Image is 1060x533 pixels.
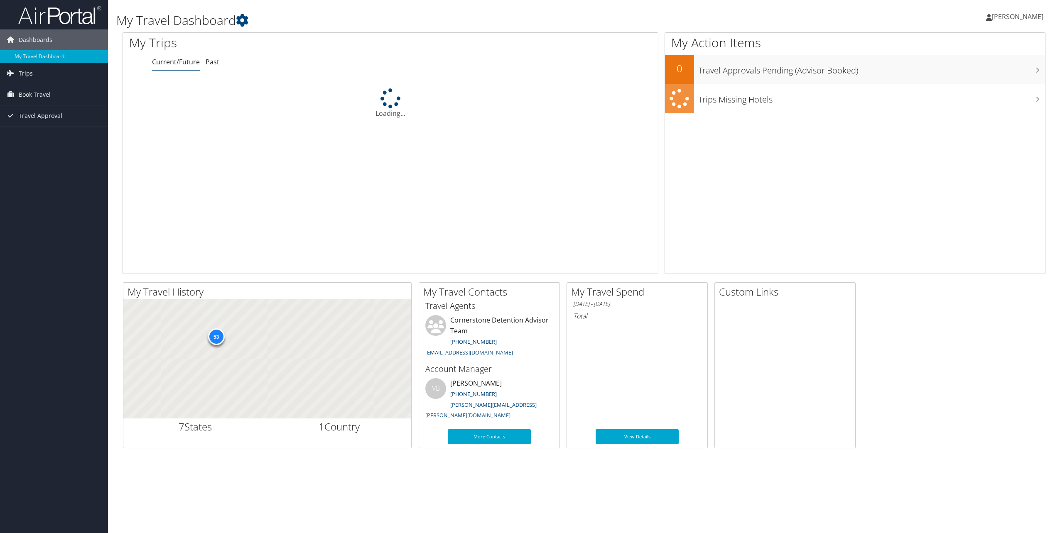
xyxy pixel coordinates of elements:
[992,12,1043,21] span: [PERSON_NAME]
[571,285,707,299] h2: My Travel Spend
[128,285,411,299] h2: My Travel History
[208,328,224,345] div: 53
[665,84,1045,113] a: Trips Missing Hotels
[665,34,1045,51] h1: My Action Items
[425,349,513,356] a: [EMAIL_ADDRESS][DOMAIN_NAME]
[425,363,553,375] h3: Account Manager
[206,57,219,66] a: Past
[423,285,559,299] h2: My Travel Contacts
[698,90,1045,105] h3: Trips Missing Hotels
[179,420,184,433] span: 7
[665,61,694,76] h2: 0
[425,300,553,312] h3: Travel Agents
[421,315,557,359] li: Cornerstone Detention Advisor Team
[18,5,101,25] img: airportal-logo.png
[425,378,446,399] div: VB
[116,12,740,29] h1: My Travel Dashboard
[596,429,679,444] a: View Details
[129,34,429,51] h1: My Trips
[573,311,701,320] h6: Total
[19,84,51,105] span: Book Travel
[450,390,497,398] a: [PHONE_NUMBER]
[698,61,1045,76] h3: Travel Approvals Pending (Advisor Booked)
[986,4,1052,29] a: [PERSON_NAME]
[450,338,497,345] a: [PHONE_NUMBER]
[19,29,52,50] span: Dashboards
[448,429,531,444] a: More Contacts
[19,105,62,126] span: Travel Approval
[425,401,537,419] a: [PERSON_NAME][EMAIL_ADDRESS][PERSON_NAME][DOMAIN_NAME]
[123,88,658,118] div: Loading...
[19,63,33,84] span: Trips
[573,300,701,308] h6: [DATE] - [DATE]
[421,378,557,423] li: [PERSON_NAME]
[152,57,200,66] a: Current/Future
[665,55,1045,84] a: 0Travel Approvals Pending (Advisor Booked)
[319,420,324,433] span: 1
[719,285,855,299] h2: Custom Links
[274,420,405,434] h2: Country
[130,420,261,434] h2: States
